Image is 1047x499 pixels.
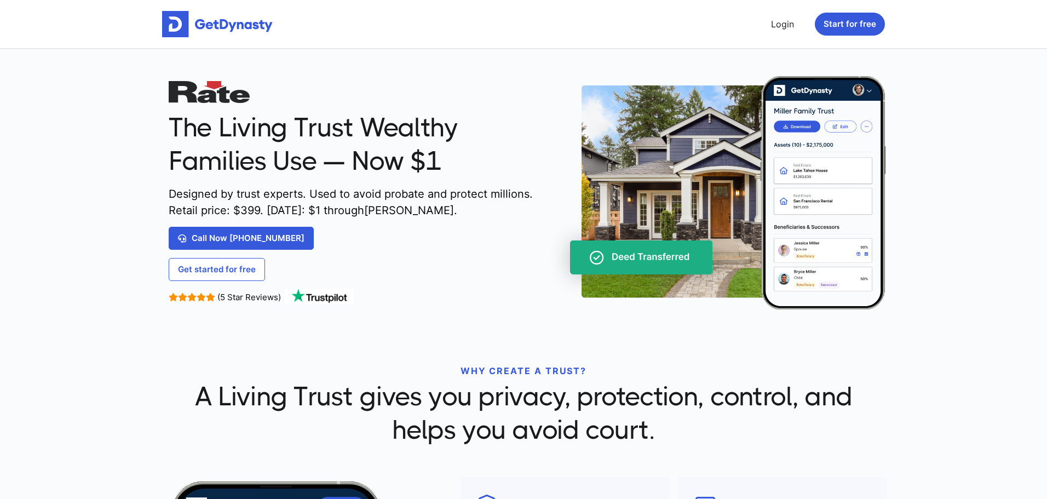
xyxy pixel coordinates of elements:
[767,13,798,35] a: Login
[546,76,887,309] img: trust-on-cellphone
[169,364,878,377] p: WHY CREATE A TRUST?
[284,289,355,305] img: TrustPilot Logo
[217,292,281,302] span: (5 Star Reviews)
[169,380,878,446] span: A Living Trust gives you privacy, protection, control, and helps you avoid court.
[815,13,885,36] button: Start for free
[169,81,250,103] img: Partner Logo
[169,186,538,219] span: Designed by trust experts. Used to avoid probate and protect millions. Retail price: $ 399 . [DAT...
[169,258,265,281] a: Get started for free
[162,11,273,37] img: Get started for free with Dynasty Trust Company
[169,227,314,250] a: Call Now [PHONE_NUMBER]
[169,111,538,177] span: The Living Trust Wealthy Families Use — Now $1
